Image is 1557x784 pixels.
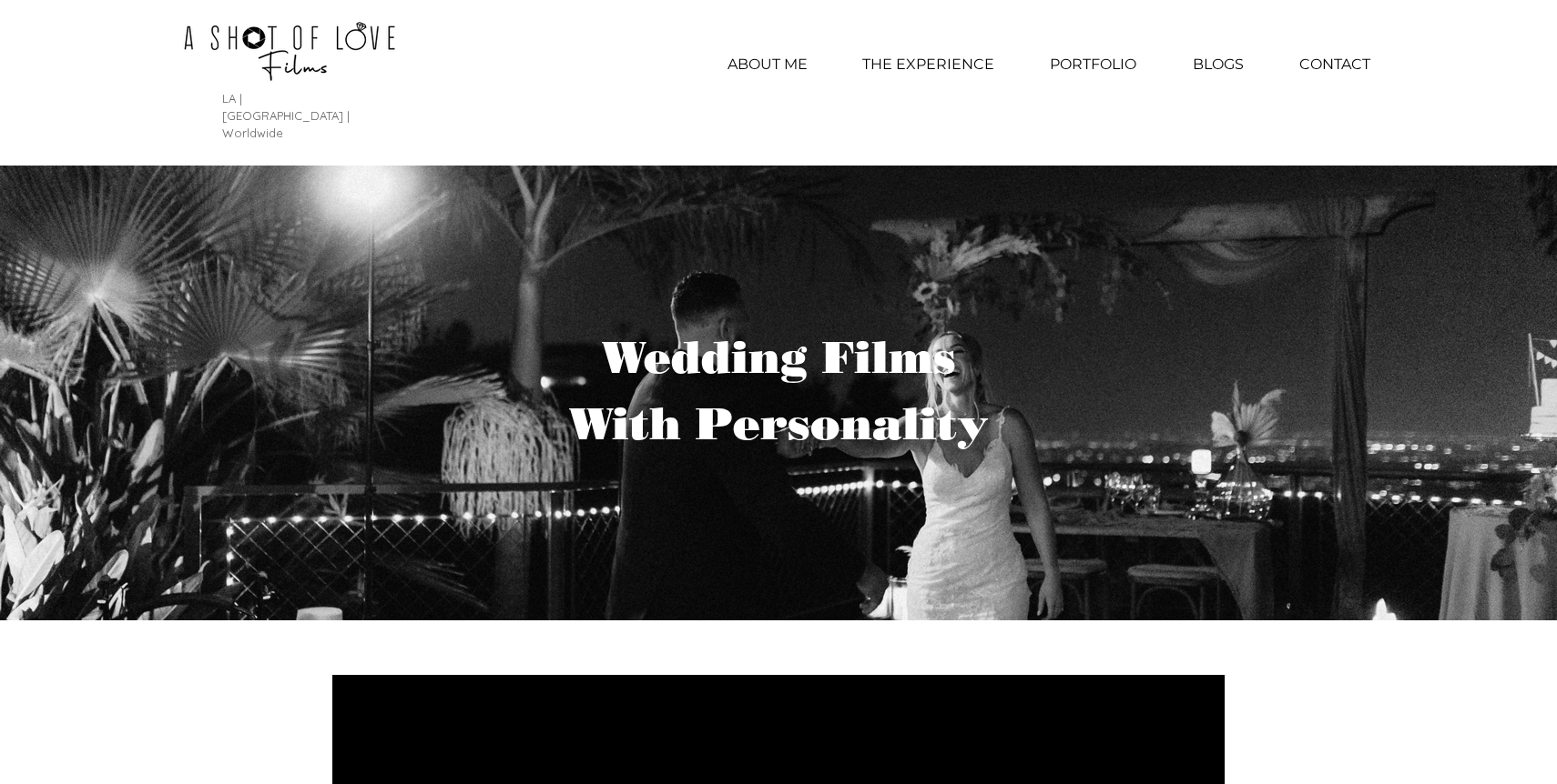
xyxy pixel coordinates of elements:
[1021,42,1165,87] div: PORTFOLIO
[836,42,1021,87] a: THE EXPERIENCE
[1041,42,1145,87] p: PORTFOLIO
[1290,42,1379,87] p: CONTACT
[853,42,1003,87] p: THE EXPERIENCE
[699,42,836,87] a: ABOUT ME
[699,42,1398,87] nav: Site
[1165,42,1272,87] a: BLOGS
[222,91,350,140] span: LA | [GEOGRAPHIC_DATA] | Worldwide
[569,330,989,451] span: Wedding Films With Personality
[1272,42,1398,87] a: CONTACT
[1184,42,1253,87] p: BLOGS
[718,42,817,87] p: ABOUT ME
